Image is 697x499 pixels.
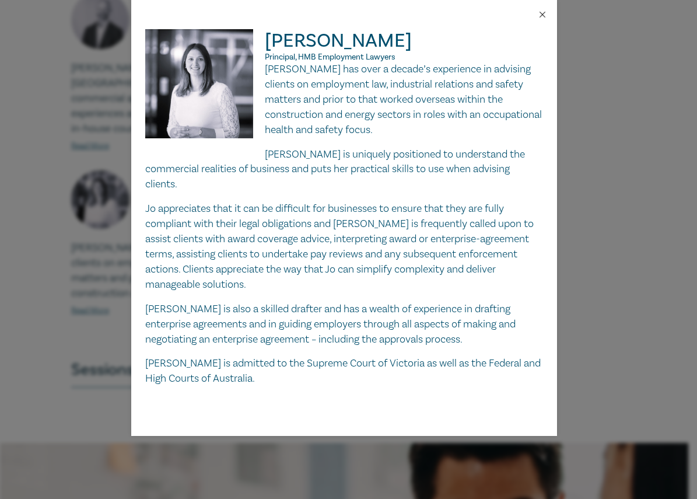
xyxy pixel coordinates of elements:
p: [PERSON_NAME] is also a skilled drafter and has a wealth of experience in drafting enterprise agr... [145,302,543,347]
p: [PERSON_NAME] has over a decade’s experience in advising clients on employment law, industrial re... [145,62,543,138]
p: Jo appreciates that it can be difficult for businesses to ensure that they are fully compliant wi... [145,201,543,292]
button: Close [537,9,548,20]
p: [PERSON_NAME] is uniquely positioned to understand the commercial realities of business and puts ... [145,147,543,193]
h2: [PERSON_NAME] [145,29,543,62]
p: [PERSON_NAME] is admitted to the Supreme Court of Victoria as well as the Federal and High Courts... [145,356,543,386]
img: Joanna Bandara [145,29,265,150]
span: Principal, HMB Employment Lawyers [265,52,395,62]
